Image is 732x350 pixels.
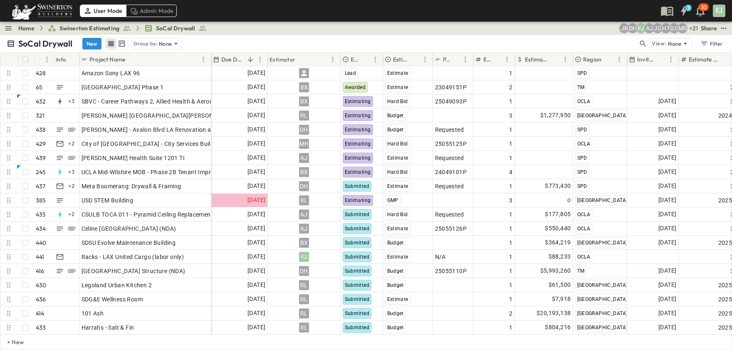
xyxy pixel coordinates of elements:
[652,39,666,48] p: View:
[10,2,74,20] img: 6c363589ada0b36f064d841b69d3a419a338230e66bb0a533688fa5cc3e9e735.png
[82,69,140,77] span: Amazon Sony LAX 96
[328,54,338,64] button: Menu
[387,311,404,316] span: Budget
[82,111,235,120] span: [PERSON_NAME] [GEOGRAPHIC_DATA][PERSON_NAME]
[345,141,371,147] span: Estimating
[247,280,265,290] span: [DATE]
[577,325,628,330] span: [GEOGRAPHIC_DATA]
[700,39,723,48] div: Filter
[299,195,309,205] div: RL
[247,167,265,177] span: [DATE]
[18,38,72,49] p: SoCal Drywall
[658,167,676,177] span: [DATE]
[247,323,265,332] span: [DATE]
[435,182,464,190] span: Requested
[299,181,309,191] div: DH
[299,308,309,318] div: RL
[345,70,356,76] span: Lead
[435,267,467,275] span: 25055110P
[387,268,404,274] span: Budget
[144,24,207,32] a: SoCal Drywall
[299,167,309,177] div: BX
[666,54,676,64] button: Menu
[719,23,729,33] button: test
[34,53,54,66] div: #
[658,238,676,247] span: [DATE]
[36,267,45,275] p: 416
[247,96,265,106] span: [DATE]
[713,5,725,17] div: FJ
[106,39,116,49] button: row view
[42,54,52,64] button: Menu
[509,281,512,289] span: 1
[82,38,101,49] button: New
[247,238,265,247] span: [DATE]
[36,295,46,303] p: 436
[583,55,601,64] p: Region
[577,183,587,189] span: SPD
[540,266,571,276] span: $5,993,260
[387,325,404,330] span: Budget
[712,4,726,18] button: FJ
[387,113,404,118] span: Budget
[545,323,571,332] span: $804,216
[345,311,370,316] span: Submitted
[255,54,265,64] button: Menu
[36,83,42,91] p: 65
[345,226,370,232] span: Submitted
[82,267,185,275] span: [GEOGRAPHIC_DATA] Structure (NDA)
[603,55,612,64] button: Sort
[509,323,512,332] span: 1
[67,167,77,177] div: + 3
[577,70,587,76] span: SPD
[658,181,676,191] span: [DATE]
[387,155,408,161] span: Estimate
[299,266,309,276] div: DH
[82,196,134,205] span: USD STEM Building
[387,296,408,302] span: Estimate
[460,54,470,64] button: Menu
[509,267,512,275] span: 1
[345,113,371,118] span: Estimating
[82,210,213,219] span: CSULB TOCA 011 - Pyramid Ceiling Replacement
[658,111,676,120] span: [DATE]
[299,238,309,248] div: BX
[36,111,45,120] p: 321
[435,126,464,134] span: Requested
[56,48,66,71] div: Info
[247,252,265,261] span: [DATE]
[435,210,464,219] span: Requested
[297,55,307,64] button: Sort
[247,181,265,191] span: [DATE]
[675,3,692,18] button: 1
[247,125,265,134] span: [DATE]
[80,5,126,17] div: User Mode
[451,55,460,64] button: Sort
[268,53,341,66] div: Estimator
[577,141,591,147] span: OCLA
[577,282,628,288] span: [GEOGRAPHIC_DATA]
[661,23,671,33] div: Haaris Tahmas (haaris.tahmas@swinerton.com)
[577,169,587,175] span: SPD
[345,254,370,260] span: Submitted
[577,240,628,246] span: [GEOGRAPHIC_DATA]
[370,54,380,64] button: Menu
[345,99,371,104] span: Estimating
[552,294,571,304] span: $7,918
[82,97,247,106] span: SBVC - Career Pathways 2, Allied Health & Aeronautics Bldg's
[126,5,177,17] div: Admin Mode
[36,69,46,77] p: 428
[82,154,185,162] span: [PERSON_NAME] Health Suite 1201 TI
[687,5,689,11] h6: 1
[658,323,676,332] span: [DATE]
[299,111,309,121] div: RL
[483,55,491,64] p: Estimate Round
[549,280,571,290] span: $61,500
[361,55,370,64] button: Sort
[689,55,720,64] p: Estimate Number
[387,169,408,175] span: Hard Bid
[247,153,265,163] span: [DATE]
[509,154,512,162] span: 1
[247,308,265,318] span: [DATE]
[658,139,676,148] span: [DATE]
